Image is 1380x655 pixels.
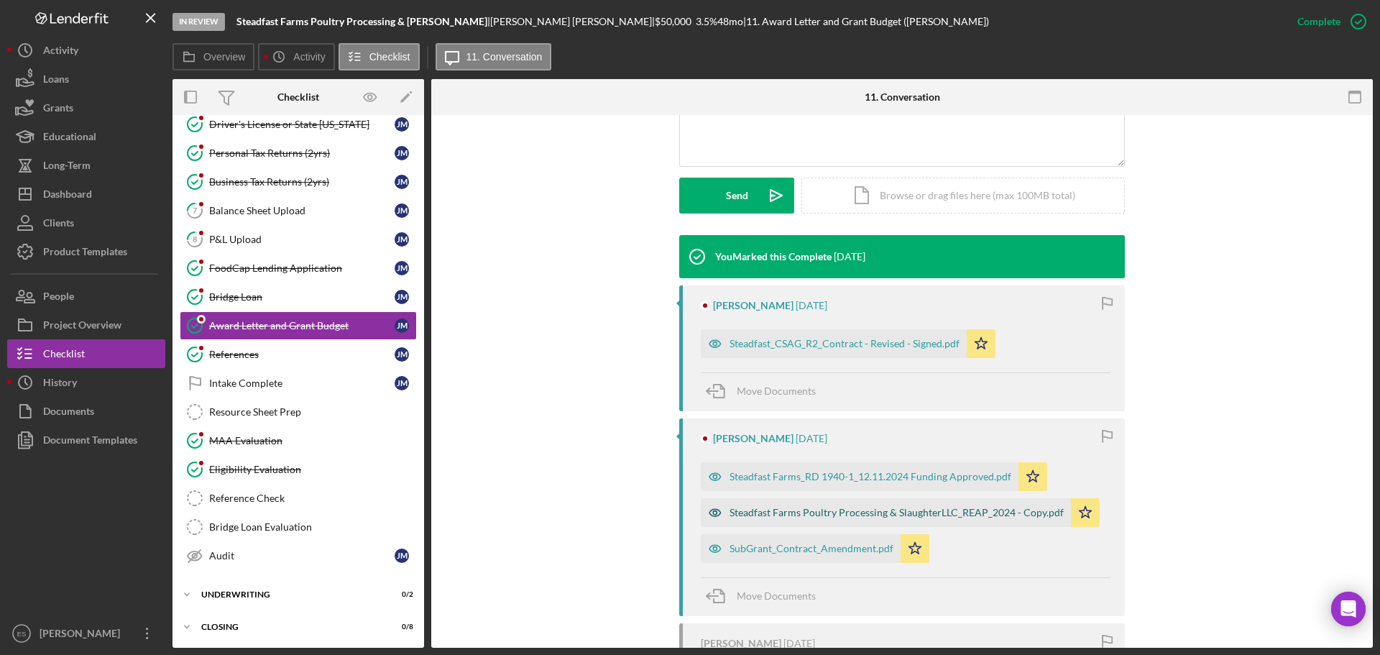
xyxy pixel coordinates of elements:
[7,282,165,311] a: People
[43,397,94,429] div: Documents
[1297,7,1340,36] div: Complete
[180,254,417,283] a: FoodCap Lending ApplicationJM
[436,43,552,70] button: 11. Conversation
[209,493,416,504] div: Reference Check
[180,426,417,455] a: MAA Evaluation
[701,329,995,358] button: Steadfast_CSAG_R2_Contract - Revised - Signed.pdf
[43,65,69,97] div: Loans
[395,376,409,390] div: J M
[43,36,78,68] div: Activity
[7,209,165,237] button: Clients
[7,339,165,368] button: Checklist
[369,51,410,63] label: Checklist
[7,368,165,397] button: History
[236,16,490,27] div: |
[277,91,319,103] div: Checklist
[726,178,748,214] div: Send
[701,534,929,563] button: SubGrant_Contract_Amendment.pdf
[1331,592,1366,626] div: Open Intercom Messenger
[180,139,417,168] a: Personal Tax Returns (2yrs)JM
[7,180,165,209] button: Dashboard
[43,311,121,343] div: Project Overview
[395,175,409,189] div: J M
[717,16,743,27] div: 48 mo
[180,340,417,369] a: ReferencesJM
[395,319,409,333] div: J M
[236,15,487,27] b: Steadfast Farms Poultry Processing & [PERSON_NAME]
[796,300,827,311] time: 2025-09-15 16:34
[730,543,893,554] div: SubGrant_Contract_Amendment.pdf
[209,377,395,389] div: Intake Complete
[201,590,377,599] div: Underwriting
[209,521,416,533] div: Bridge Loan Evaluation
[43,209,74,241] div: Clients
[737,590,816,602] span: Move Documents
[395,347,409,362] div: J M
[209,320,395,331] div: Award Letter and Grant Budget
[172,13,225,31] div: In Review
[387,623,413,631] div: 0 / 8
[7,151,165,180] button: Long-Term
[209,464,416,475] div: Eligibility Evaluation
[7,237,165,266] button: Product Templates
[696,16,717,27] div: 3.5 %
[193,234,197,244] tspan: 8
[7,65,165,93] button: Loans
[172,43,254,70] button: Overview
[7,397,165,426] button: Documents
[395,117,409,132] div: J M
[730,471,1011,482] div: Steadfast Farms_RD 1940-1_12.11.2024 Funding Approved.pdf
[7,311,165,339] button: Project Overview
[180,369,417,398] a: Intake CompleteJM
[715,251,832,262] div: You Marked this Complete
[180,168,417,196] a: Business Tax Returns (2yrs)JM
[180,225,417,254] a: 8P&L UploadJM
[834,251,865,262] time: 2025-09-15 19:19
[209,435,416,446] div: MAA Evaluation
[7,426,165,454] button: Document Templates
[395,232,409,247] div: J M
[180,484,417,513] a: Reference Check
[293,51,325,63] label: Activity
[743,16,989,27] div: | 11. Award Letter and Grant Budget ([PERSON_NAME])
[7,619,165,648] button: ES[PERSON_NAME]
[865,91,940,103] div: 11. Conversation
[395,290,409,304] div: J M
[209,262,395,274] div: FoodCap Lending Application
[209,176,395,188] div: Business Tax Returns (2yrs)
[701,462,1047,491] button: Steadfast Farms_RD 1940-1_12.11.2024 Funding Approved.pdf
[387,590,413,599] div: 0 / 2
[180,311,417,340] a: Award Letter and Grant BudgetJM
[209,349,395,360] div: References
[730,338,960,349] div: Steadfast_CSAG_R2_Contract - Revised - Signed.pdf
[466,51,543,63] label: 11. Conversation
[783,638,815,649] time: 2025-04-09 19:48
[701,638,781,649] div: [PERSON_NAME]
[43,237,127,270] div: Product Templates
[209,119,395,130] div: Driver's License or State [US_STATE]
[180,398,417,426] a: Resource Sheet Prep
[43,122,96,155] div: Educational
[713,300,793,311] div: [PERSON_NAME]
[43,426,137,458] div: Document Templates
[701,498,1100,527] button: Steadfast Farms Poultry Processing & SlaughterLLC_REAP_2024 - Copy.pdf
[209,234,395,245] div: P&L Upload
[395,549,409,563] div: J M
[43,368,77,400] div: History
[339,43,420,70] button: Checklist
[17,630,27,638] text: ES
[43,93,73,126] div: Grants
[713,433,793,444] div: [PERSON_NAME]
[1283,7,1373,36] button: Complete
[7,93,165,122] button: Grants
[701,373,830,409] button: Move Documents
[7,36,165,65] button: Activity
